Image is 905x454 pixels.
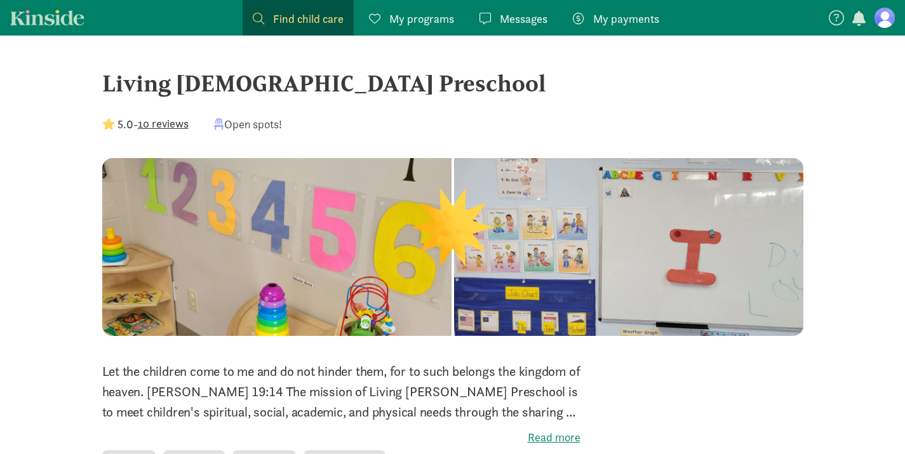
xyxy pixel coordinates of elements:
[10,10,84,25] a: Kinside
[389,10,454,27] span: My programs
[593,10,659,27] span: My payments
[102,361,580,422] p: Let the children come to me and do not hinder them, for to such belongs the kingdom of heaven. [P...
[102,116,189,133] div: -
[138,115,189,132] button: 10 reviews
[102,66,803,100] div: Living [DEMOGRAPHIC_DATA] Preschool
[273,10,344,27] span: Find child care
[102,430,580,445] label: Read more
[117,117,133,131] strong: 5.0
[500,10,547,27] span: Messages
[214,116,282,133] div: Open spots!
